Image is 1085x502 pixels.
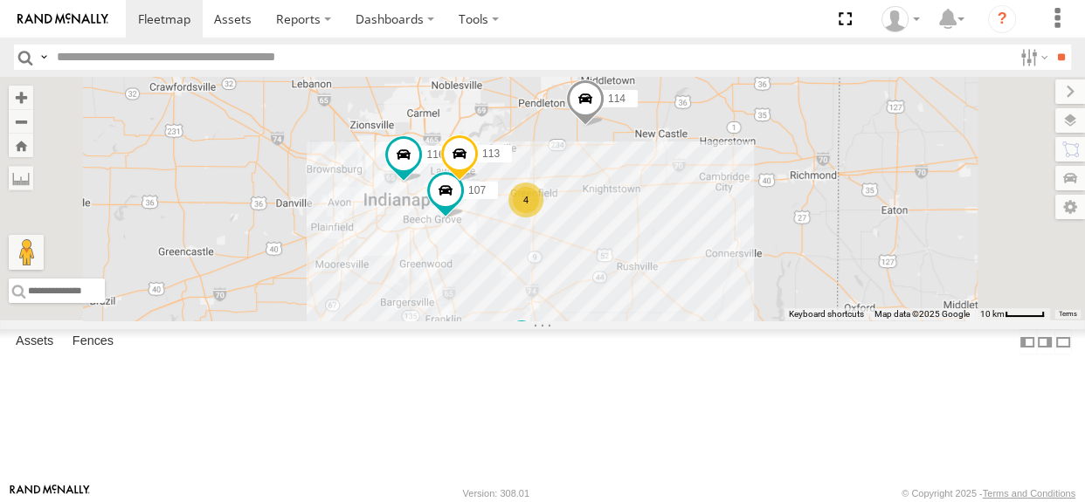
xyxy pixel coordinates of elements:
[10,485,90,502] a: Visit our Website
[482,148,500,160] span: 113
[902,488,1075,499] div: © Copyright 2025 -
[64,330,122,354] label: Fences
[468,184,486,196] span: 107
[874,309,970,319] span: Map data ©2025 Google
[988,5,1016,33] i: ?
[608,93,625,105] span: 114
[9,166,33,190] label: Measure
[1013,45,1051,70] label: Search Filter Options
[17,13,108,25] img: rand-logo.svg
[983,488,1075,499] a: Terms and Conditions
[9,109,33,134] button: Zoom out
[37,45,51,70] label: Search Query
[9,235,44,270] button: Drag Pegman onto the map to open Street View
[980,309,1005,319] span: 10 km
[9,86,33,109] button: Zoom in
[463,488,529,499] div: Version: 308.01
[508,182,543,217] div: 4
[1059,311,1077,318] a: Terms (opens in new tab)
[1019,329,1036,354] label: Dock Summary Table to the Left
[9,134,33,157] button: Zoom Home
[1055,195,1085,219] label: Map Settings
[7,330,62,354] label: Assets
[1054,329,1072,354] label: Hide Summary Table
[875,6,926,32] div: Brandon Hickerson
[426,148,444,160] span: 116
[1036,329,1054,354] label: Dock Summary Table to the Right
[789,308,864,320] button: Keyboard shortcuts
[975,308,1050,320] button: Map Scale: 10 km per 42 pixels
